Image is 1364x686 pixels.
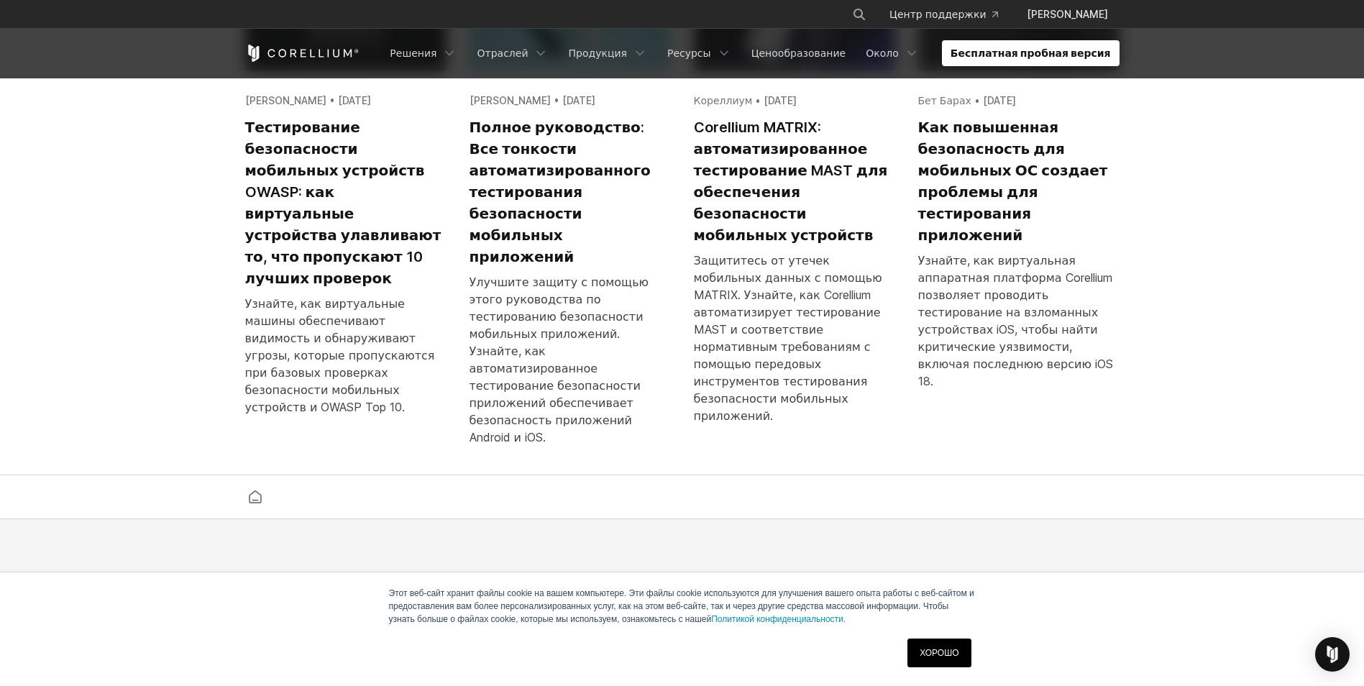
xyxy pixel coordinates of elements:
[470,116,671,267] h2: Полное руководство: Все тонкости автоматизированного тестирования безопасности мобильных приложений
[942,40,1120,66] a: Бесплатная пробная версия
[889,7,986,22] font: Центр поддержки
[918,93,1120,108] div: Бет Барах • [DATE]
[918,252,1120,390] div: Узнайте, как виртуальная аппаратная платформа Corellium позволяет проводить тестирование на взлом...
[477,46,528,60] font: Отраслей
[381,40,1119,66] div: Меню навигации
[694,116,895,246] h2: Corellium MATRIX: автоматизированное тестирование MAST для обеспечения безопасности мобильных уст...
[245,295,447,416] div: Узнайте, как виртуальные машины обеспечивают видимость и обнаруживают угрозы, которые пропускаютс...
[245,116,447,289] h2: Тестирование безопасности мобильных устройств OWASP: как виртуальные устройства улавливают то, чт...
[694,93,895,108] div: Кореллиум • [DATE]
[835,1,1119,27] div: Меню навигации
[389,587,976,626] p: Этот веб-сайт хранит файлы cookie на вашем компьютере. Эти файлы cookie используются для улучшени...
[711,614,846,624] a: Политикой конфиденциальности.
[866,46,899,60] font: Около
[667,46,711,60] font: Ресурсы
[245,45,360,62] a: Главная страница Corellium
[846,1,872,27] button: Искать
[907,639,971,667] a: ХОРОШО
[918,116,1120,246] h2: Как повышенная безопасность для мобильных ОС создает проблемы для тестирования приложений
[1315,637,1350,672] div: Открыть Интерком Мессенджер
[242,487,268,507] a: Кореллиум домой
[743,40,855,66] a: Ценообразование
[694,252,895,424] div: Защититесь от утечек мобильных данных с помощью MATRIX. Узнайте, как Corellium автоматизирует тес...
[1015,1,1120,27] a: [PERSON_NAME]
[470,93,671,108] div: [PERSON_NAME] • [DATE]
[568,46,626,60] font: Продукция
[470,273,671,446] div: Улучшите защиту с помощью этого руководства по тестированию безопасности мобильных приложений. Уз...
[245,93,447,108] div: [PERSON_NAME] • [DATE]
[390,46,436,60] font: Решения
